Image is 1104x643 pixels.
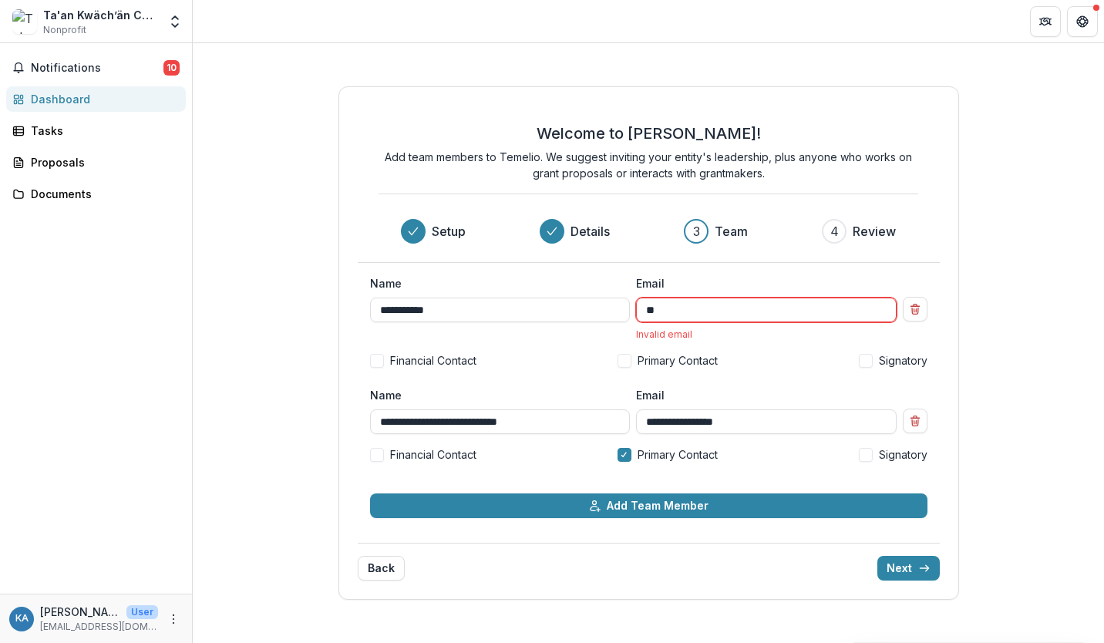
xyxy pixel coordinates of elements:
[432,222,466,241] h3: Setup
[638,446,718,463] span: Primary Contact
[877,556,940,581] button: Next
[636,275,887,291] label: Email
[370,493,927,518] button: Add Team Member
[31,123,173,139] div: Tasks
[693,222,700,241] div: 3
[43,23,86,37] span: Nonprofit
[571,222,610,241] h3: Details
[1030,6,1061,37] button: Partners
[164,610,183,628] button: More
[401,219,896,244] div: Progress
[12,9,37,34] img: Ta'an Kwäch’än Council
[638,352,718,369] span: Primary Contact
[1067,6,1098,37] button: Get Help
[879,446,927,463] span: Signatory
[379,149,918,181] p: Add team members to Temelio. We suggest inviting your entity's leadership, plus anyone who works ...
[390,446,476,463] span: Financial Contact
[358,556,405,581] button: Back
[390,352,476,369] span: Financial Contact
[40,604,120,620] p: [PERSON_NAME]
[6,86,186,112] a: Dashboard
[43,7,158,23] div: Ta'an Kwäch’än Council
[6,118,186,143] a: Tasks
[6,150,186,175] a: Proposals
[715,222,748,241] h3: Team
[40,620,158,634] p: [EMAIL_ADDRESS][DOMAIN_NAME]
[31,186,173,202] div: Documents
[31,62,163,75] span: Notifications
[370,275,621,291] label: Name
[830,222,839,241] div: 4
[163,60,180,76] span: 10
[636,387,887,403] label: Email
[31,91,173,107] div: Dashboard
[6,181,186,207] a: Documents
[853,222,896,241] h3: Review
[164,6,186,37] button: Open entity switcher
[31,154,173,170] div: Proposals
[126,605,158,619] p: User
[636,328,897,340] div: Invalid email
[6,56,186,80] button: Notifications10
[15,614,29,624] div: Kate Andre
[903,297,927,321] button: Remove team member
[879,352,927,369] span: Signatory
[370,387,621,403] label: Name
[537,124,761,143] h2: Welcome to [PERSON_NAME]!
[903,409,927,433] button: Remove team member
